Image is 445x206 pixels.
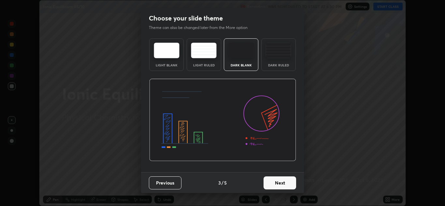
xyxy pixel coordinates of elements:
button: Previous [149,176,181,189]
div: Dark Ruled [266,63,292,67]
img: lightRuledTheme.5fabf969.svg [191,43,217,58]
h2: Choose your slide theme [149,14,223,22]
h4: / [222,179,223,186]
div: Light Blank [153,63,179,67]
img: darkRuledTheme.de295e13.svg [266,43,291,58]
h4: 3 [218,179,221,186]
div: Light Ruled [191,63,217,67]
h4: 5 [224,179,227,186]
p: Theme can also be changed later from the More option [149,25,254,31]
img: darkThemeBanner.d06ce4a2.svg [149,79,296,161]
img: lightTheme.e5ed3b09.svg [154,43,179,58]
div: Dark Blank [228,63,254,67]
img: darkTheme.f0cc69e5.svg [228,43,254,58]
button: Next [264,176,296,189]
